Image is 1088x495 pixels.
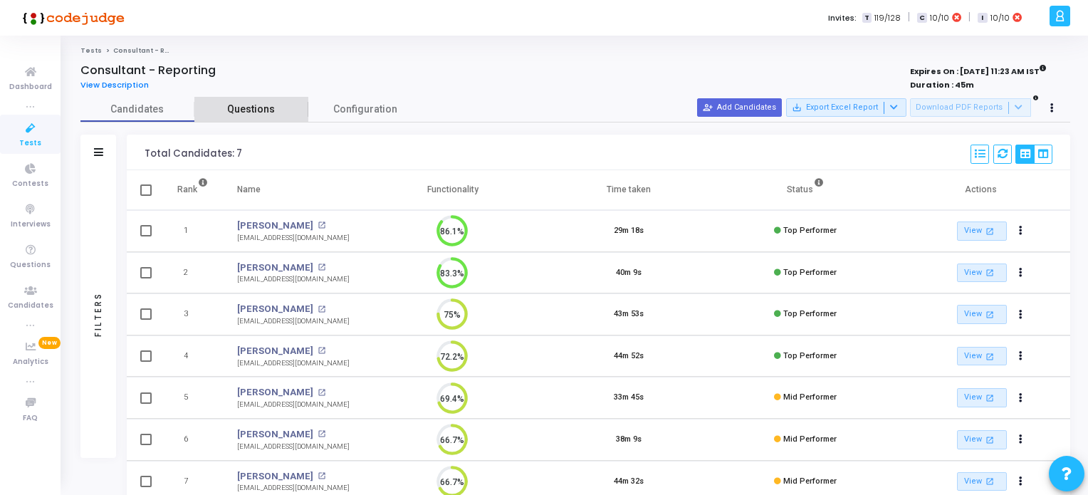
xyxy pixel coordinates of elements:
[80,79,149,90] span: View Description
[365,170,541,210] th: Functionality
[917,13,926,24] span: C
[607,182,651,197] div: Time taken
[990,12,1010,24] span: 10/10
[9,81,52,93] span: Dashboard
[978,13,987,24] span: I
[145,148,242,160] div: Total Candidates: 7
[237,427,313,442] a: [PERSON_NAME]
[10,259,51,271] span: Questions
[984,475,996,487] mat-icon: open_in_new
[237,316,350,327] div: [EMAIL_ADDRESS][DOMAIN_NAME]
[783,434,837,444] span: Mid Performer
[783,351,837,360] span: Top Performer
[984,266,996,278] mat-icon: open_in_new
[237,344,313,358] a: [PERSON_NAME]
[237,400,350,410] div: [EMAIL_ADDRESS][DOMAIN_NAME]
[957,305,1007,324] a: View
[783,309,837,318] span: Top Performer
[237,182,261,197] div: Name
[1011,471,1031,491] button: Actions
[957,388,1007,407] a: View
[18,4,125,32] img: logo
[614,350,644,363] div: 44m 52s
[957,472,1007,491] a: View
[318,306,325,313] mat-icon: open_in_new
[1015,145,1052,164] div: View Options
[80,80,159,90] a: View Description
[984,434,996,446] mat-icon: open_in_new
[968,10,971,25] span: |
[333,102,397,117] span: Configuration
[80,46,102,55] a: Tests
[1011,388,1031,408] button: Actions
[957,430,1007,449] a: View
[80,63,216,78] h4: Consultant - Reporting
[237,385,313,400] a: [PERSON_NAME]
[894,170,1070,210] th: Actions
[984,308,996,321] mat-icon: open_in_new
[910,79,974,90] strong: Duration : 45m
[237,442,350,452] div: [EMAIL_ADDRESS][DOMAIN_NAME]
[12,178,48,190] span: Contests
[697,98,782,117] button: Add Candidates
[1011,305,1031,325] button: Actions
[984,392,996,404] mat-icon: open_in_new
[162,170,223,210] th: Rank
[616,434,642,446] div: 38m 9s
[237,302,313,316] a: [PERSON_NAME]
[318,347,325,355] mat-icon: open_in_new
[11,219,51,231] span: Interviews
[930,12,949,24] span: 10/10
[783,392,837,402] span: Mid Performer
[614,476,644,488] div: 44m 32s
[910,98,1031,117] button: Download PDF Reports
[792,103,802,113] mat-icon: save_alt
[13,356,48,368] span: Analytics
[194,102,308,117] span: Questions
[318,222,325,229] mat-icon: open_in_new
[318,472,325,480] mat-icon: open_in_new
[162,335,223,377] td: 4
[23,412,38,424] span: FAQ
[80,102,194,117] span: Candidates
[237,469,313,484] a: [PERSON_NAME]
[19,137,41,150] span: Tests
[8,300,53,312] span: Candidates
[1011,222,1031,241] button: Actions
[908,10,910,25] span: |
[783,226,837,235] span: Top Performer
[910,62,1047,78] strong: Expires On : [DATE] 11:23 AM IST
[786,98,906,117] button: Export Excel Report
[614,225,644,237] div: 29m 18s
[113,46,197,55] span: Consultant - Reporting
[828,12,857,24] label: Invites:
[984,225,996,237] mat-icon: open_in_new
[1011,430,1031,450] button: Actions
[237,274,350,285] div: [EMAIL_ADDRESS][DOMAIN_NAME]
[957,222,1007,241] a: View
[80,46,1070,56] nav: breadcrumb
[162,252,223,294] td: 2
[92,236,105,392] div: Filters
[957,264,1007,283] a: View
[162,419,223,461] td: 6
[783,476,837,486] span: Mid Performer
[237,233,350,244] div: [EMAIL_ADDRESS][DOMAIN_NAME]
[1011,263,1031,283] button: Actions
[318,264,325,271] mat-icon: open_in_new
[874,12,901,24] span: 119/128
[237,358,350,369] div: [EMAIL_ADDRESS][DOMAIN_NAME]
[237,261,313,275] a: [PERSON_NAME]
[237,483,350,494] div: [EMAIL_ADDRESS][DOMAIN_NAME]
[984,350,996,363] mat-icon: open_in_new
[703,103,713,113] mat-icon: person_add_alt
[318,430,325,438] mat-icon: open_in_new
[162,293,223,335] td: 3
[862,13,872,24] span: T
[957,347,1007,366] a: View
[1011,346,1031,366] button: Actions
[614,308,644,321] div: 43m 53s
[717,170,894,210] th: Status
[38,337,61,349] span: New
